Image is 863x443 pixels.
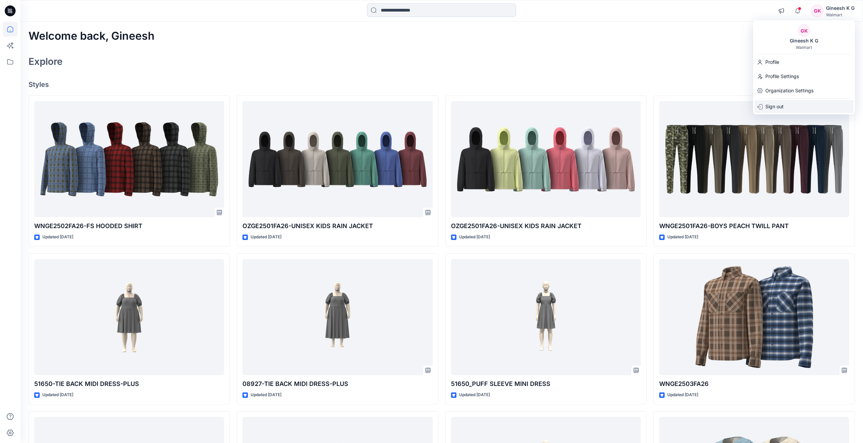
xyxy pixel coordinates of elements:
[753,56,855,69] a: Profile
[786,37,822,45] div: Gineesh K G
[28,30,155,42] h2: Welcome back, Gineesh
[451,379,641,389] p: 51650_PUFF SLEEVE MINI DRESS
[659,221,849,231] p: WNGE2501FA26-BOYS PEACH TWILL PANT
[798,24,810,37] div: GK
[765,56,779,69] p: Profile
[826,4,855,12] div: Gineesh K G
[34,101,224,218] a: WNGE2502FA26-FS HOODED SHIRT
[28,56,63,67] h2: Explore
[796,45,812,50] div: Walmart
[667,391,698,399] p: Updated [DATE]
[34,379,224,389] p: 51650-TIE BACK MIDI DRESS-PLUS
[451,101,641,218] a: OZGE2501FA26-UNISEX KIDS RAIN JACKET
[667,234,698,241] p: Updated [DATE]
[251,391,281,399] p: Updated [DATE]
[242,259,432,375] a: 08927-TIE BACK MIDI DRESS-PLUS
[753,84,855,97] a: Organization Settings
[242,379,432,389] p: 08927-TIE BACK MIDI DRESS-PLUS
[42,234,73,241] p: Updated [DATE]
[826,12,855,17] div: Walmart
[765,100,784,113] p: Sign out
[28,80,855,89] h4: Styles
[459,391,490,399] p: Updated [DATE]
[242,101,432,218] a: OZGE2501FA26-UNISEX KIDS RAIN JACKET
[765,84,813,97] p: Organization Settings
[42,391,73,399] p: Updated [DATE]
[765,70,799,83] p: Profile Settings
[34,221,224,231] p: WNGE2502FA26-FS HOODED SHIRT
[659,379,849,389] p: WNGE2503FA26
[451,259,641,375] a: 51650_PUFF SLEEVE MINI DRESS
[459,234,490,241] p: Updated [DATE]
[753,70,855,83] a: Profile Settings
[811,5,823,17] div: GK
[242,221,432,231] p: OZGE2501FA26-UNISEX KIDS RAIN JACKET
[251,234,281,241] p: Updated [DATE]
[659,259,849,375] a: WNGE2503FA26
[34,259,224,375] a: 51650-TIE BACK MIDI DRESS-PLUS
[659,101,849,218] a: WNGE2501FA26-BOYS PEACH TWILL PANT
[451,221,641,231] p: OZGE2501FA26-UNISEX KIDS RAIN JACKET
